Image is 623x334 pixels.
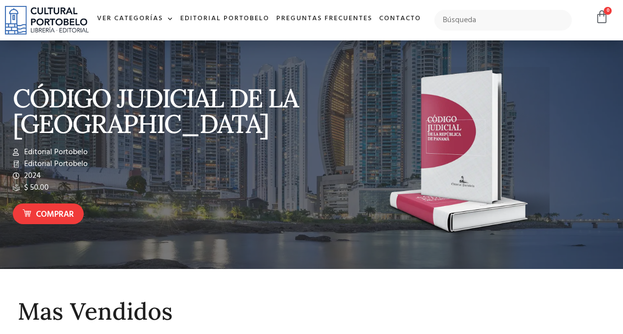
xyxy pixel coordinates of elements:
[18,299,605,325] h2: Mas Vendidos
[36,208,74,221] span: Comprar
[604,7,612,15] span: 0
[22,146,88,158] span: Editorial Portobelo
[273,8,376,30] a: Preguntas frecuentes
[94,8,177,30] a: Ver Categorías
[434,10,572,31] input: Búsqueda
[22,182,49,194] span: $ 50.00
[22,158,88,170] span: Editorial Portobelo
[376,8,425,30] a: Contacto
[177,8,273,30] a: Editorial Portobelo
[13,85,307,136] p: CÓDIGO JUDICIAL DE LA [GEOGRAPHIC_DATA]
[13,203,84,225] a: Comprar
[595,10,609,24] a: 0
[22,170,41,182] span: 2024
